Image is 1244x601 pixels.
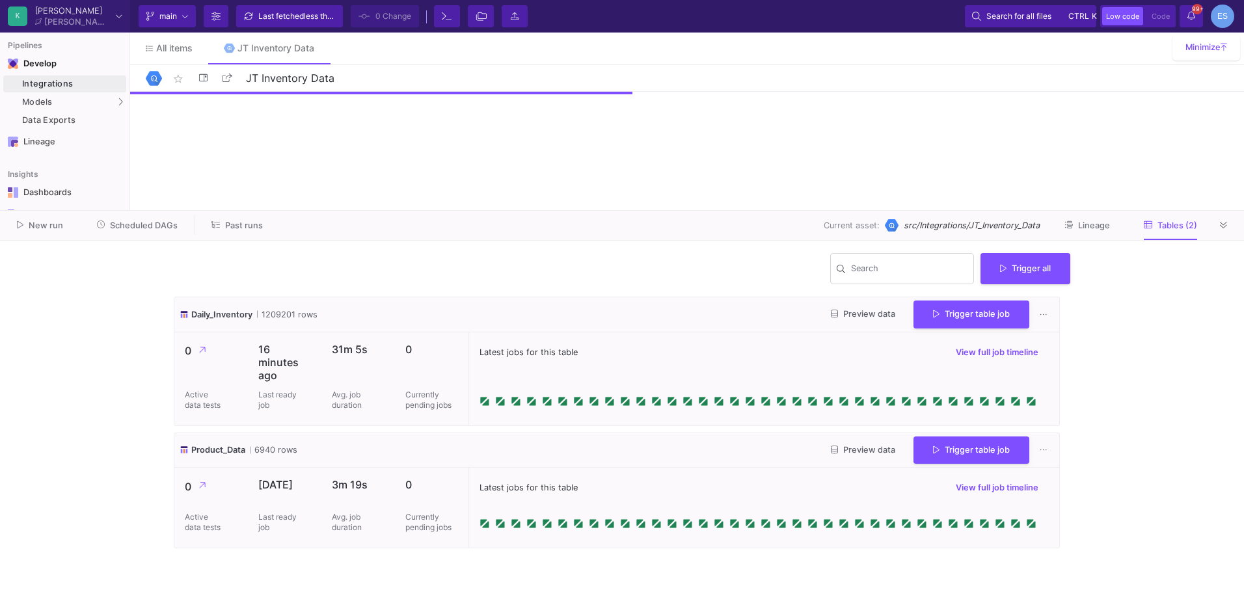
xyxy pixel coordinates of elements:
button: Preview data [820,440,906,461]
div: JT Inventory Data [237,43,314,53]
span: Models [22,97,53,107]
button: Low code [1102,7,1143,25]
img: Navigation icon [8,137,18,147]
mat-icon: star_border [170,71,186,87]
img: icon [180,308,189,321]
span: Current asset: [824,219,880,232]
div: Integrations [22,79,123,89]
img: [Legacy] Google BigQuery [885,219,899,232]
span: Latest jobs for this table [480,482,578,494]
div: Develop [23,59,43,69]
button: New run [1,215,79,235]
a: Navigation iconDashboards [3,182,126,203]
button: View full job timeline [945,343,1049,362]
span: All items [156,43,193,53]
div: Dashboards [23,187,108,198]
span: View full job timeline [956,483,1038,492]
p: Last ready job [258,512,297,533]
button: Tables (2) [1128,215,1213,235]
img: Navigation icon [8,59,18,69]
p: 3m 19s [332,478,385,491]
img: Tab icon [224,43,235,54]
div: Data Exports [22,115,123,126]
span: Lineage [1078,220,1110,230]
div: Last fetched [258,7,336,26]
button: ES [1207,5,1234,28]
button: Lineage [1049,215,1126,235]
p: 0 [405,343,458,356]
button: main [139,5,196,27]
span: 99+ [1192,4,1202,14]
span: Daily_Inventory [191,308,252,321]
span: Preview data [831,309,895,319]
button: Preview data [820,304,906,325]
p: Active data tests [185,390,224,410]
span: Trigger table job [933,445,1010,455]
span: New run [29,220,63,230]
span: Product_Data [191,444,245,456]
span: Past runs [225,220,263,230]
mat-expansion-panel-header: Navigation iconDevelop [3,53,126,74]
a: Integrations [3,75,126,92]
div: ES [1211,5,1234,28]
div: Lineage [23,137,108,147]
span: Trigger table job [933,309,1010,319]
span: Tables (2) [1157,220,1197,230]
p: 0 [405,478,458,491]
img: Navigation icon [8,209,18,220]
button: Last fetchedless than a minute ago [236,5,343,27]
p: 31m 5s [332,343,385,356]
span: Trigger all [1000,263,1051,273]
span: Code [1152,12,1170,21]
span: src/Integrations/JT_Inventory_Data [904,219,1040,232]
p: Currently pending jobs [405,390,458,410]
span: Latest jobs for this table [480,346,578,358]
button: ctrlk [1064,8,1089,24]
a: Navigation iconWidgets [3,204,126,225]
span: k [1092,8,1097,24]
button: Past runs [196,215,278,235]
div: [PERSON_NAME] [44,18,111,26]
span: 6940 rows [250,444,297,456]
span: Preview data [831,445,895,455]
p: 16 minutes ago [258,343,311,382]
button: 99+ [1180,5,1203,27]
button: Trigger all [980,253,1070,284]
button: View full job timeline [945,478,1049,498]
div: K [8,7,27,26]
span: Search for all files [986,7,1051,26]
p: 0 [185,343,237,359]
div: [PERSON_NAME] [35,7,111,15]
img: icon [180,444,189,456]
button: Search for all filesctrlk [965,5,1096,27]
span: 1209201 rows [257,308,318,321]
span: ctrl [1068,8,1089,24]
div: Widgets [23,209,108,220]
p: Currently pending jobs [405,512,458,533]
span: View full job timeline [956,347,1038,357]
img: Logo [146,70,162,87]
button: Trigger table job [913,436,1029,464]
a: Navigation iconLineage [3,131,126,152]
p: [DATE] [258,478,311,491]
img: Navigation icon [8,187,18,198]
span: less than a minute ago [304,11,385,21]
p: Avg. job duration [332,512,371,533]
button: Scheduled DAGs [81,215,194,235]
button: Code [1148,7,1174,25]
button: Trigger table job [913,300,1029,328]
span: main [159,7,177,26]
p: Active data tests [185,512,224,533]
span: Low code [1106,12,1139,21]
p: Last ready job [258,390,297,410]
a: Data Exports [3,112,126,129]
p: Avg. job duration [332,390,371,410]
p: 0 [185,478,237,494]
span: Scheduled DAGs [110,220,178,230]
